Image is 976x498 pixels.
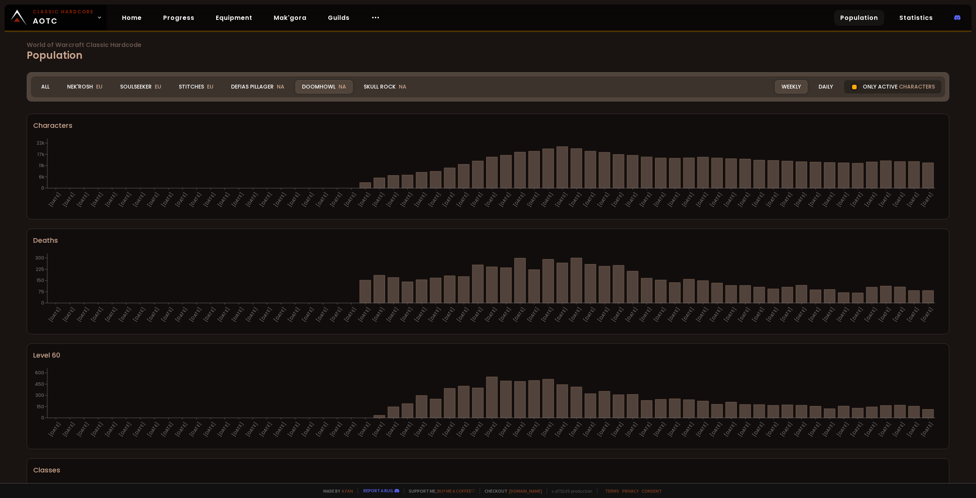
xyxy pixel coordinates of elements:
[132,191,147,208] text: [DATE]
[483,421,498,438] text: [DATE]
[244,191,259,208] text: [DATE]
[385,306,400,323] text: [DATE]
[793,306,808,323] text: [DATE]
[624,306,639,323] text: [DATE]
[540,421,555,438] text: [DATE]
[322,10,356,26] a: Guilds
[287,191,302,208] text: [DATE]
[441,191,456,208] text: [DATE]
[427,306,442,323] text: [DATE]
[779,191,794,208] text: [DATE]
[878,191,893,208] text: [DATE]
[36,266,44,272] tspan: 225
[666,306,681,323] text: [DATE]
[793,191,808,208] text: [DATE]
[399,83,406,90] span: NA
[315,306,329,323] text: [DATE]
[273,421,287,438] text: [DATE]
[723,421,738,438] text: [DATE]
[319,488,353,494] span: Made by
[343,191,358,208] text: [DATE]
[399,421,414,438] text: [DATE]
[498,421,512,438] text: [DATE]
[737,421,752,438] text: [DATE]
[834,10,884,26] a: Population
[582,421,597,438] text: [DATE]
[441,306,456,323] text: [DATE]
[413,306,428,323] text: [DATE]
[385,191,400,208] text: [DATE]
[363,488,393,493] a: Report a bug
[427,421,442,438] text: [DATE]
[33,235,943,245] div: Deaths
[258,191,273,208] text: [DATE]
[273,306,287,323] text: [DATE]
[723,306,738,323] text: [DATE]
[807,421,822,438] text: [DATE]
[681,306,695,323] text: [DATE]
[498,191,512,208] text: [DATE]
[33,120,943,131] div: Characters
[357,80,413,93] div: Skull Rock
[899,83,935,91] span: characters
[371,191,386,208] text: [DATE]
[605,488,619,494] a: Terms
[441,421,456,438] text: [DATE]
[339,83,346,90] span: NA
[413,191,428,208] text: [DATE]
[483,306,498,323] text: [DATE]
[864,191,878,208] text: [DATE]
[160,306,175,323] text: [DATE]
[821,421,836,438] text: [DATE]
[652,306,667,323] text: [DATE]
[174,306,189,323] text: [DATE]
[582,191,597,208] text: [DATE]
[849,191,864,208] text: [DATE]
[230,306,245,323] text: [DATE]
[160,421,175,438] text: [DATE]
[116,10,148,26] a: Home
[37,403,44,410] tspan: 150
[512,191,527,208] text: [DATE]
[905,191,920,208] text: [DATE]
[638,191,653,208] text: [DATE]
[35,80,56,93] div: All
[35,255,44,261] tspan: 300
[483,191,498,208] text: [DATE]
[554,421,569,438] text: [DATE]
[39,162,45,169] tspan: 11k
[666,191,681,208] text: [DATE]
[779,306,794,323] text: [DATE]
[892,421,907,438] text: [DATE]
[37,140,45,146] tspan: 22k
[554,191,569,208] text: [DATE]
[146,306,161,323] text: [DATE]
[155,83,161,90] span: EU
[188,306,203,323] text: [DATE]
[61,80,109,93] div: Nek'Rosh
[737,191,752,208] text: [DATE]
[174,191,189,208] text: [DATE]
[216,191,231,208] text: [DATE]
[844,80,941,93] div: Only active
[75,421,90,438] text: [DATE]
[751,306,766,323] text: [DATE]
[765,306,780,323] text: [DATE]
[104,306,119,323] text: [DATE]
[96,83,103,90] span: EU
[681,421,695,438] text: [DATE]
[75,191,90,208] text: [DATE]
[37,277,44,284] tspan: 150
[188,191,203,208] text: [DATE]
[878,306,893,323] text: [DATE]
[622,488,639,494] a: Privacy
[807,191,822,208] text: [DATE]
[188,421,203,438] text: [DATE]
[920,421,934,438] text: [DATE]
[202,421,217,438] text: [DATE]
[329,306,344,323] text: [DATE]
[33,8,94,27] span: AOTC
[540,191,555,208] text: [DATE]
[455,191,470,208] text: [DATE]
[812,80,840,93] div: Daily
